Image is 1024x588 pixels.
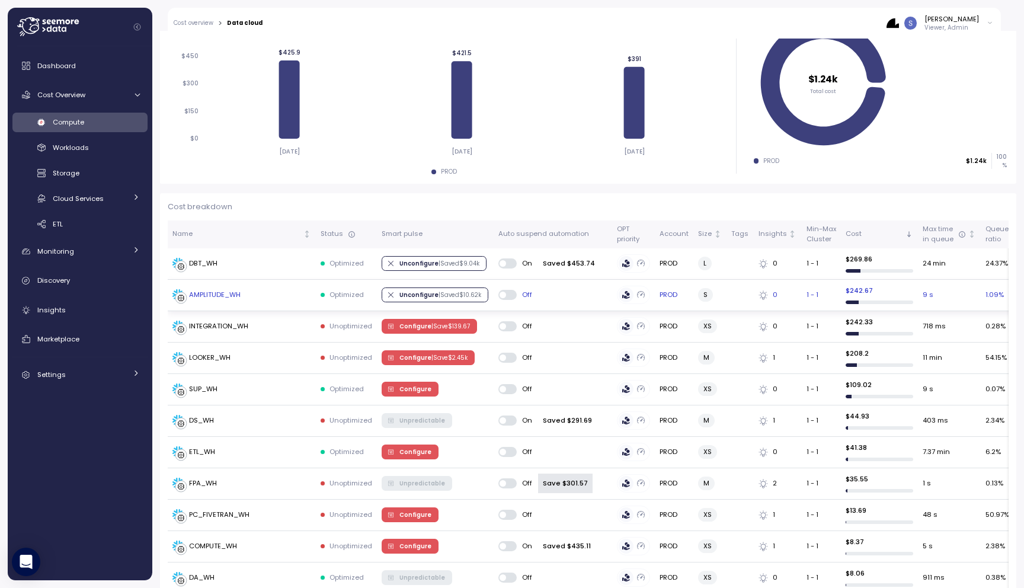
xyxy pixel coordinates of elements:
[846,568,913,578] p: $ 8.06
[189,416,214,426] div: DS_WH
[517,321,533,331] span: Off
[399,539,431,552] span: Configure
[517,353,533,362] span: Off
[329,321,372,331] p: Unoptimized
[703,257,706,270] span: L
[37,276,70,285] span: Discovery
[846,349,913,358] p: $ 208.2
[624,148,645,155] tspan: [DATE]
[382,229,488,239] div: Smart pulse
[802,500,841,531] td: 1 - 1
[37,370,66,379] span: Settings
[168,201,1009,213] p: Cost breakdown
[655,405,693,437] td: PROD
[802,437,841,468] td: 1 - 1
[713,230,722,238] div: Not sorted
[329,541,372,551] p: Unoptimized
[759,229,787,239] div: Insights
[802,248,841,280] td: 1 - 1
[399,319,470,333] span: Configure
[802,405,841,437] td: 1 - 1
[431,322,470,331] p: | Save $ 139.67
[517,416,533,425] span: On
[189,258,217,269] div: DBT_WH
[985,510,1009,520] span: 50.97 %
[218,20,222,27] div: >
[846,286,913,295] p: $ 242.67
[517,258,533,268] span: On
[655,311,693,343] td: PROD
[655,468,693,500] td: PROD
[517,447,533,456] span: Off
[923,510,937,520] span: 48 s
[329,384,364,394] p: Optimized
[189,290,241,301] div: AMPLITUDE_WH
[382,507,439,522] button: Configure
[923,384,933,395] span: 9 s
[189,353,231,363] div: LOOKER_WH
[985,573,1006,583] span: 0.38 %
[321,229,372,239] div: Status
[12,83,148,107] a: Cost Overview
[37,61,76,71] span: Dashboard
[617,224,650,245] div: OPT priority
[12,164,148,183] a: Storage
[329,573,364,582] p: Optimized
[923,290,933,301] span: 9 s
[174,20,213,26] a: Cost overview
[183,80,199,88] tspan: $300
[382,256,487,270] button: Unconfigure |Saved$9.04k
[759,541,797,552] div: 1
[538,411,597,431] div: Saved $291.69
[37,247,74,256] span: Monitoring
[808,73,838,85] tspan: $1.24k
[329,416,372,425] p: Unoptimized
[12,239,148,263] a: Monitoring
[759,290,797,301] div: 0
[399,477,445,490] span: Unpredictable
[517,384,533,394] span: Off
[12,188,148,208] a: Cloud Services
[452,148,472,155] tspan: [DATE]
[189,321,248,332] div: INTEGRATION_WH
[753,220,801,248] th: InsightsNot sorted
[807,224,836,245] div: Min-Max Cluster
[279,148,300,155] tspan: [DATE]
[329,290,364,299] p: Optimized
[985,290,1004,301] span: 1.09 %
[923,258,946,269] span: 24 min
[278,49,300,56] tspan: $425.9
[660,229,689,239] div: Account
[189,447,215,458] div: ETL_WH
[189,478,217,489] div: FPA_WH
[985,321,1006,332] span: 0.28 %
[655,531,693,563] td: PROD
[303,230,311,238] div: Not sorted
[759,353,797,363] div: 1
[703,540,712,552] span: XS
[517,478,533,488] span: Off
[452,50,471,57] tspan: $421.5
[802,531,841,563] td: 1 - 1
[37,90,85,100] span: Cost Overview
[168,220,316,248] th: NameNot sorted
[517,573,533,582] span: Off
[923,321,946,332] span: 718 ms
[382,570,452,584] button: Unpredictable
[399,414,445,427] span: Unpredictable
[329,447,364,456] p: Optimized
[184,107,199,115] tspan: $150
[12,298,148,322] a: Insights
[37,305,66,315] span: Insights
[846,380,913,389] p: $ 109.02
[12,363,148,387] a: Settings
[924,14,979,24] div: [PERSON_NAME]
[227,20,263,26] div: Data cloud
[923,573,945,583] span: 911 ms
[985,541,1005,552] span: 2.38 %
[924,24,979,32] p: Viewer, Admin
[759,510,797,520] div: 1
[517,510,533,519] span: Off
[655,437,693,468] td: PROD
[802,374,841,405] td: 1 - 1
